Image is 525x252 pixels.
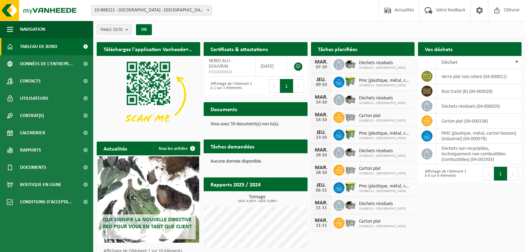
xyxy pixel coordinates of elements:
h2: Vos déchets [418,42,459,56]
h3: Tonnage [207,195,307,203]
span: 10-888221 - [GEOGRAPHIC_DATA] [359,172,406,176]
td: carton plat (04-000158) [436,114,522,128]
div: 09-10 [314,83,328,87]
img: WB-5000-GAL-GY-01 [344,58,356,70]
div: 23-10 [314,135,328,140]
span: 10-888221 - [GEOGRAPHIC_DATA] [359,119,406,123]
span: RED25008920 [209,69,250,75]
p: Aucune donnée disponible. [211,159,300,164]
h2: Tâches demandées [204,139,261,153]
div: MAR. [314,95,328,100]
img: Download de VHEPlus App [97,56,200,134]
td: déchets non recyclables, techniquement non combustibles (combustibles) (04-001933) [436,144,522,164]
span: Site(s) [100,25,123,35]
span: 10-888221 - [GEOGRAPHIC_DATA] [359,84,411,88]
img: WB-0660-HPE-GN-50 [344,128,356,140]
button: Next [507,167,518,181]
td: [DATE] [255,56,287,77]
div: Affichage de l'élément 1 à 1 sur 1 éléments [207,78,252,94]
span: Contrat(s) [20,107,44,124]
div: MAR. [314,200,328,206]
span: Données de l'entrepr... [20,55,73,72]
div: JEU. [314,77,328,83]
div: 07-10 [314,65,328,70]
a: Tous les articles [153,142,200,155]
td: verre plat non coloré (04-000011) [436,69,522,84]
span: Pmc (plastique, métal, carton boisson) (industriel) [359,184,411,189]
div: 14-10 [314,118,328,123]
span: Déchets résiduels [359,96,406,101]
div: 11-11 [314,206,328,211]
div: 14-10 [314,100,328,105]
h2: Rapports 2025 / 2024 [204,177,268,191]
span: Calendrier [20,124,45,142]
h2: Documents [204,102,244,116]
div: JEU. [314,183,328,188]
span: Tableau de bord [20,38,57,55]
div: 28-10 [314,171,328,175]
td: PMC (plastique, métal, carton boisson) (industriel) (04-000978) [436,128,522,144]
span: 10-888221 - NORD ALU - DOUVRIN [91,5,212,16]
span: 10-888221 - [GEOGRAPHIC_DATA] [359,136,411,140]
p: Vous avez 59 document(s) non lu(s). [211,122,300,127]
img: WB-5000-GAL-GY-01 [344,199,356,211]
img: WB-5000-GAL-GY-01 [344,93,356,105]
span: 10-888221 - [GEOGRAPHIC_DATA] [359,66,406,70]
h2: Tâches planifiées [311,42,364,56]
span: 10-888221 - [GEOGRAPHIC_DATA] [359,189,411,193]
span: Conditions d'accepta... [20,193,72,211]
div: MAR. [314,112,328,118]
div: MAR. [314,59,328,65]
span: NORD ALU - DOUVRIN [209,58,232,69]
div: MAR. [314,147,328,153]
span: 10-888221 - [GEOGRAPHIC_DATA] [359,154,406,158]
count: (3/3) [113,27,123,32]
button: Next [293,79,304,93]
div: 06-11 [314,188,328,193]
span: Déchets résiduels [359,60,406,66]
button: OK [136,24,152,35]
button: 1 [494,167,507,181]
div: Affichage de l'élément 1 à 6 sur 6 éléments [421,166,466,181]
span: Rapports [20,142,41,159]
div: JEU. [314,130,328,135]
button: 1 [280,79,293,93]
img: WB-2500-GAL-GY-01 [344,164,356,175]
span: 10-888221 - [GEOGRAPHIC_DATA] [359,224,406,229]
span: 2024: 4,920 t - 2025: 0,680 t [207,200,307,203]
span: Carton plat [359,113,406,119]
a: Consulter les rapports [247,191,307,205]
span: Que signifie la nouvelle directive RED pour vous en tant que client ? [103,217,192,236]
div: MAR. [314,165,328,171]
span: Pmc (plastique, métal, carton boisson) (industriel) [359,131,411,136]
img: WB-2500-GAL-GY-01 [344,111,356,123]
img: WB-2500-GAL-GY-01 [344,216,356,228]
span: Navigation [20,21,45,38]
span: Documents [20,159,46,176]
a: Que signifie la nouvelle directive RED pour vous en tant que client ? [98,156,199,243]
div: 28-10 [314,153,328,158]
span: Utilisateurs [20,90,48,107]
img: WB-0660-HPE-GN-50 [344,181,356,193]
span: Contacts [20,72,41,90]
img: WB-5000-GAL-GY-01 [344,146,356,158]
h2: Certificats & attestations [204,42,275,56]
div: MAR. [314,218,328,223]
span: Carton plat [359,219,406,224]
h2: Téléchargez l'application Vanheede+ maintenant! [97,42,200,56]
h2: Actualités [97,142,134,155]
button: Previous [269,79,280,93]
span: Pmc (plastique, métal, carton boisson) (industriel) [359,78,411,84]
span: 10-888221 - NORD ALU - DOUVRIN [91,6,212,15]
span: Déchet [441,60,457,65]
button: Previous [483,167,494,181]
td: bois traité (B) (04-000028) [436,84,522,99]
span: Carton plat [359,166,406,172]
span: Déchets résiduels [359,148,406,154]
button: Site(s)(3/3) [97,24,132,35]
td: déchets résiduels (04-000029) [436,99,522,114]
span: 10-888221 - [GEOGRAPHIC_DATA] [359,101,406,105]
div: 11-11 [314,223,328,228]
img: WB-0660-HPE-GN-50 [344,76,356,87]
span: Boutique en ligne [20,176,61,193]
